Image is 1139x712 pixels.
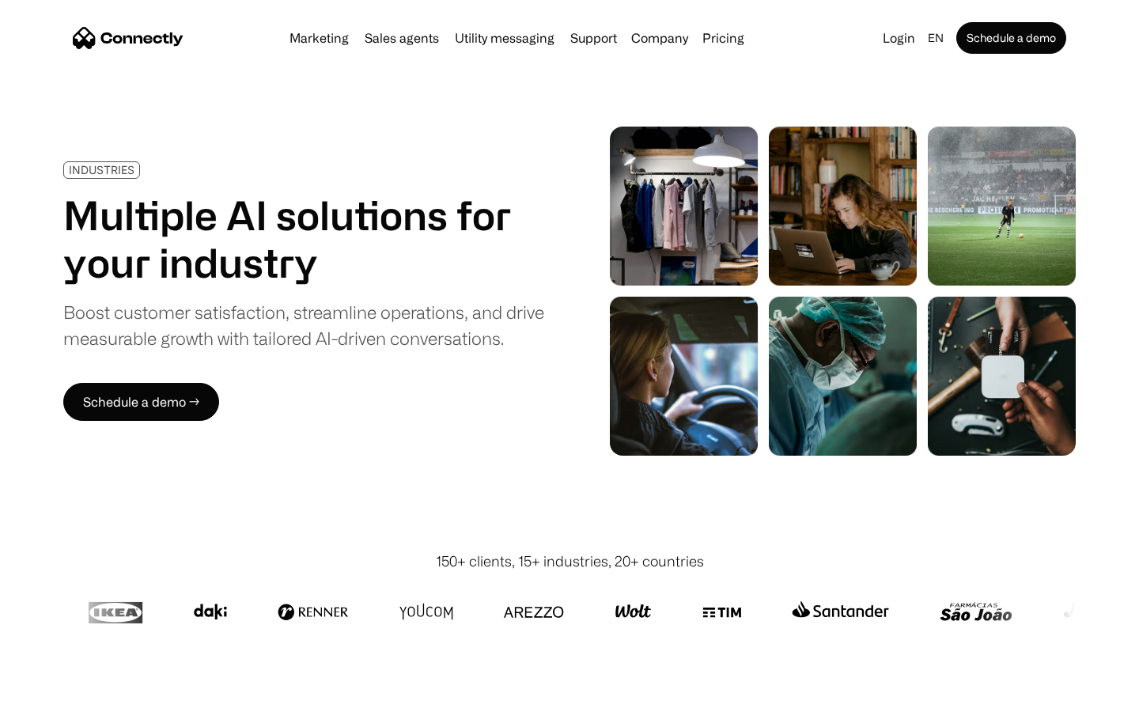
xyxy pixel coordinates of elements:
div: INDUSTRIES [69,164,134,176]
a: Marketing [283,32,355,44]
div: Company [631,27,688,49]
ul: Language list [32,684,95,706]
div: 150+ clients, 15+ industries, 20+ countries [436,551,704,572]
a: Schedule a demo [956,22,1066,54]
a: Sales agents [358,32,445,44]
div: en [928,27,944,49]
h1: Multiple AI solutions for your industry [63,191,544,286]
a: Utility messaging [448,32,561,44]
a: Schedule a demo → [63,383,219,421]
a: Pricing [696,32,751,44]
a: Login [876,27,921,49]
div: Boost customer satisfaction, streamline operations, and drive measurable growth with tailored AI-... [63,299,544,351]
a: Support [564,32,623,44]
aside: Language selected: English [16,683,95,706]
